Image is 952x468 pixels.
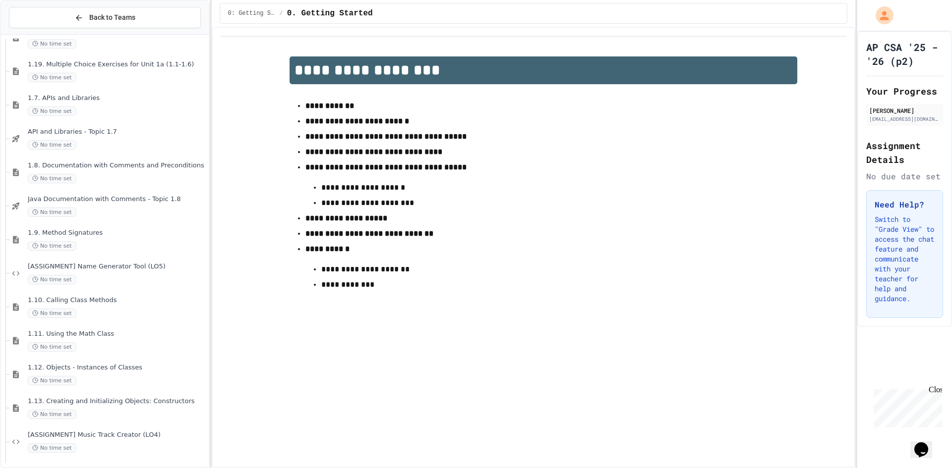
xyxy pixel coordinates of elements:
[28,376,76,385] span: No time set
[869,115,940,123] div: [EMAIL_ADDRESS][DOMAIN_NAME][PERSON_NAME]
[28,397,207,406] span: 1.13. Creating and Initializing Objects: Constructors
[89,12,135,23] span: Back to Teams
[28,364,207,372] span: 1.12. Objects - Instances of Classes
[28,262,207,271] span: [ASSIGNMENT] Name Generator Tool (LO5)
[28,39,76,49] span: No time set
[28,140,76,150] span: No time set
[280,9,283,17] span: /
[875,199,935,210] h3: Need Help?
[4,4,68,63] div: Chat with us now!Close
[28,275,76,284] span: No time set
[28,161,207,170] span: 1.8. Documentation with Comments and Preconditions
[228,9,276,17] span: 0: Getting Started
[28,174,76,183] span: No time set
[866,139,943,166] h2: Assignment Details
[28,342,76,352] span: No time set
[28,60,207,69] span: 1.19. Multiple Choice Exercises for Unit 1a (1.1-1.6)
[866,40,943,68] h1: AP CSA '25 - '26 (p2)
[28,443,76,453] span: No time set
[910,428,942,458] iframe: chat widget
[866,84,943,98] h2: Your Progress
[287,7,373,19] span: 0. Getting Started
[865,4,896,27] div: My Account
[870,385,942,427] iframe: chat widget
[28,309,76,318] span: No time set
[28,208,76,217] span: No time set
[28,128,207,136] span: API and Libraries - Topic 1.7
[28,330,207,338] span: 1.11. Using the Math Class
[28,106,76,116] span: No time set
[866,170,943,182] div: No due date set
[28,229,207,237] span: 1.9. Method Signatures
[28,296,207,305] span: 1.10. Calling Class Methods
[875,214,935,304] p: Switch to "Grade View" to access the chat feature and communicate with your teacher for help and ...
[28,431,207,439] span: [ASSIGNMENT] Music Track Creator (LO4)
[9,7,201,28] button: Back to Teams
[28,195,207,204] span: Java Documentation with Comments - Topic 1.8
[28,94,207,103] span: 1.7. APIs and Libraries
[869,106,940,115] div: [PERSON_NAME]
[28,410,76,419] span: No time set
[28,241,76,251] span: No time set
[28,73,76,82] span: No time set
